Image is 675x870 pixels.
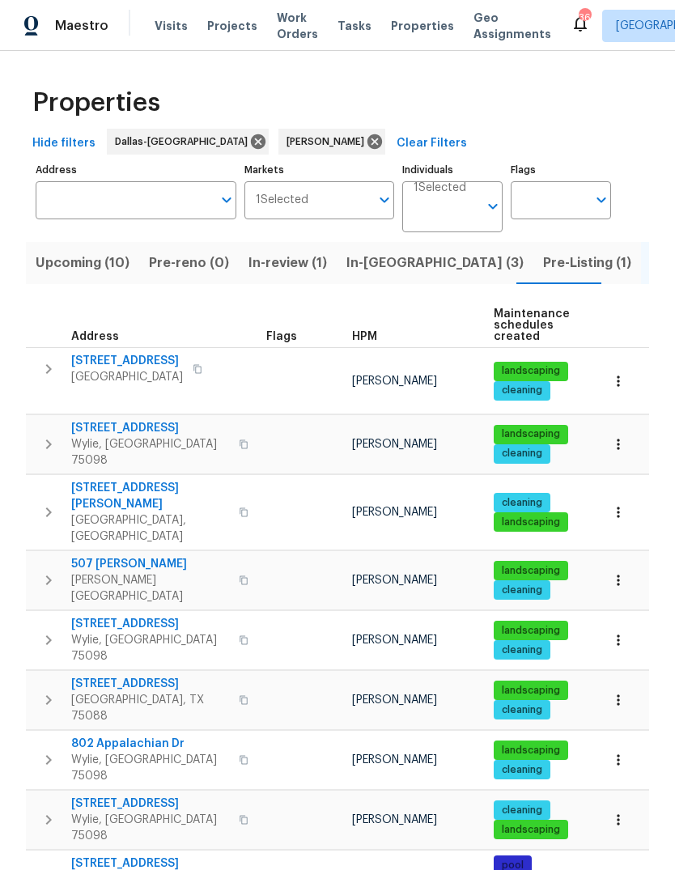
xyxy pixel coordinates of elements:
span: landscaping [495,744,567,758]
span: [PERSON_NAME] [287,134,371,150]
span: Wylie, [GEOGRAPHIC_DATA] 75098 [71,436,229,469]
span: [PERSON_NAME] [352,754,437,766]
span: Properties [32,95,160,111]
span: landscaping [495,364,567,378]
span: Tasks [337,20,371,32]
span: [PERSON_NAME] [352,376,437,387]
span: Wylie, [GEOGRAPHIC_DATA] 75098 [71,752,229,784]
span: Geo Assignments [473,10,551,42]
span: [PERSON_NAME] [352,507,437,518]
span: Work Orders [277,10,318,42]
button: Open [590,189,613,211]
button: Open [373,189,396,211]
span: 1 Selected [414,181,466,195]
span: [STREET_ADDRESS] [71,796,229,812]
span: Wylie, [GEOGRAPHIC_DATA] 75098 [71,812,229,844]
span: [GEOGRAPHIC_DATA] [71,369,183,385]
span: Upcoming (10) [36,252,129,274]
span: Flags [266,331,297,342]
span: cleaning [495,643,549,657]
span: Projects [207,18,257,34]
span: [PERSON_NAME] [352,439,437,450]
span: Maintenance schedules created [494,308,570,342]
div: 36 [579,10,590,26]
button: Open [215,189,238,211]
span: cleaning [495,447,549,460]
span: landscaping [495,624,567,638]
span: Pre-Listing (1) [543,252,631,274]
span: cleaning [495,384,549,397]
button: Hide filters [26,129,102,159]
span: [GEOGRAPHIC_DATA], [GEOGRAPHIC_DATA] [71,512,229,545]
span: [PERSON_NAME] [352,814,437,825]
span: landscaping [495,564,567,578]
span: [PERSON_NAME] [352,575,437,586]
span: [PERSON_NAME] [352,694,437,706]
span: landscaping [495,516,567,529]
span: Wylie, [GEOGRAPHIC_DATA] 75098 [71,632,229,664]
button: Clear Filters [390,129,473,159]
span: cleaning [495,763,549,777]
span: landscaping [495,823,567,837]
span: [GEOGRAPHIC_DATA], TX 75088 [71,692,229,724]
span: In-[GEOGRAPHIC_DATA] (3) [346,252,524,274]
span: 507 [PERSON_NAME] [71,556,229,572]
span: cleaning [495,703,549,717]
span: [PERSON_NAME] [352,634,437,646]
span: Dallas-[GEOGRAPHIC_DATA] [115,134,254,150]
span: In-review (1) [248,252,327,274]
span: Address [71,331,119,342]
span: [STREET_ADDRESS] [71,353,183,369]
div: Dallas-[GEOGRAPHIC_DATA] [107,129,269,155]
span: Properties [391,18,454,34]
span: [STREET_ADDRESS][PERSON_NAME] [71,480,229,512]
label: Markets [244,165,395,175]
span: cleaning [495,804,549,817]
span: Visits [155,18,188,34]
span: Maestro [55,18,108,34]
span: [PERSON_NAME][GEOGRAPHIC_DATA] [71,572,229,605]
span: cleaning [495,496,549,510]
span: 1 Selected [256,193,308,207]
span: landscaping [495,684,567,698]
span: [STREET_ADDRESS] [71,676,229,692]
button: Open [482,195,504,218]
span: Hide filters [32,134,96,154]
span: [STREET_ADDRESS] [71,420,229,436]
span: Clear Filters [397,134,467,154]
div: [PERSON_NAME] [278,129,385,155]
span: HPM [352,331,377,342]
label: Individuals [402,165,503,175]
span: [STREET_ADDRESS] [71,616,229,632]
span: 802 Appalachian Dr [71,736,229,752]
label: Flags [511,165,611,175]
span: Pre-reno (0) [149,252,229,274]
label: Address [36,165,236,175]
span: landscaping [495,427,567,441]
span: cleaning [495,584,549,597]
